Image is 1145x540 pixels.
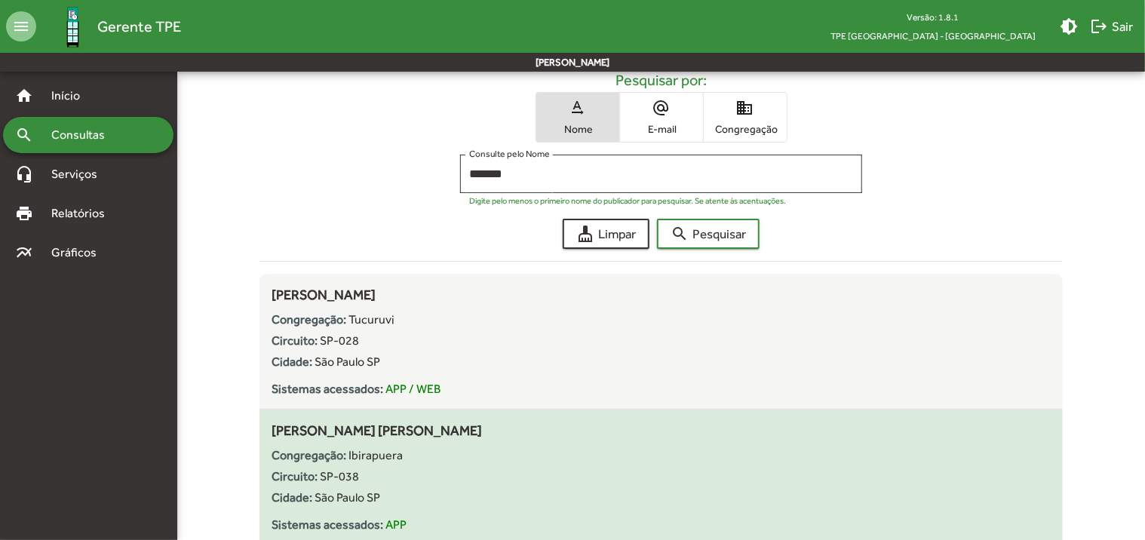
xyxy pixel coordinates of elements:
mat-icon: menu [6,11,36,41]
mat-icon: home [15,87,33,105]
div: Versão: 1.8.1 [818,8,1048,26]
img: Logo [48,2,97,51]
span: Sair [1090,13,1133,40]
span: [PERSON_NAME] [272,287,376,302]
span: Pesquisar [671,220,746,247]
mat-icon: multiline_chart [15,244,33,262]
span: Tucuruvi [348,312,394,327]
span: [PERSON_NAME] [PERSON_NAME] [272,422,482,438]
span: APP [385,517,407,532]
span: TPE [GEOGRAPHIC_DATA] - [GEOGRAPHIC_DATA] [818,26,1048,45]
span: Consultas [42,126,124,144]
span: Gráficos [42,244,117,262]
mat-icon: print [15,204,33,222]
span: Nome [540,122,615,136]
strong: Sistemas acessados: [272,517,383,532]
span: APP / WEB [385,382,441,396]
a: Gerente TPE [36,2,181,51]
mat-icon: domain [736,99,754,117]
mat-hint: Digite pelo menos o primeiro nome do publicador para pesquisar. Se atente às acentuações. [469,196,786,205]
mat-icon: search [671,225,689,243]
span: Relatórios [42,204,124,222]
strong: Circuito: [272,469,318,483]
span: Limpar [576,220,636,247]
span: Ibirapuera [348,448,403,462]
h5: Pesquisar por: [272,71,1051,89]
mat-icon: headset_mic [15,165,33,183]
button: E-mail [620,93,703,142]
button: Congregação [704,93,787,142]
span: São Paulo SP [315,354,380,369]
mat-icon: brightness_medium [1060,17,1078,35]
span: SP-038 [320,469,359,483]
mat-icon: cleaning_services [576,225,594,243]
span: SP-028 [320,333,359,348]
span: E-mail [624,122,699,136]
strong: Congregação: [272,448,346,462]
button: Nome [536,93,619,142]
mat-icon: logout [1090,17,1108,35]
button: Limpar [563,219,649,249]
strong: Cidade: [272,490,312,505]
span: Serviços [42,165,118,183]
button: Sair [1084,13,1139,40]
strong: Cidade: [272,354,312,369]
mat-icon: text_rotation_none [569,99,587,117]
span: São Paulo SP [315,490,380,505]
mat-icon: search [15,126,33,144]
span: Congregação [708,122,783,136]
strong: Circuito: [272,333,318,348]
strong: Congregação: [272,312,346,327]
mat-icon: alternate_email [652,99,671,117]
button: Pesquisar [657,219,760,249]
span: Gerente TPE [97,14,181,38]
span: Início [42,87,102,105]
strong: Sistemas acessados: [272,382,383,396]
